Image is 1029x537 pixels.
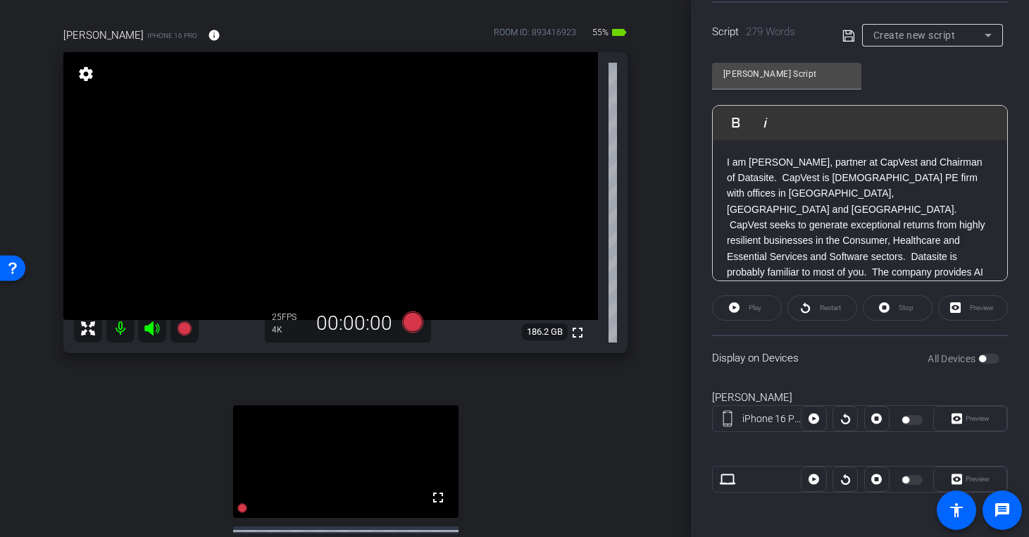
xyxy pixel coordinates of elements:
[742,412,802,426] div: iPhone 16 Pro
[712,335,1008,381] div: Display on Devices
[430,489,447,506] mat-icon: fullscreen
[272,324,307,335] div: 4K
[723,109,749,137] button: Bold (⌘B)
[494,26,576,47] div: ROOM ID: 893416923
[590,21,611,44] span: 55%
[272,311,307,323] div: 25
[712,390,1008,406] div: [PERSON_NAME]
[746,25,795,38] span: 279 Words
[723,66,850,82] input: Title
[147,30,197,41] span: iPhone 16 Pro
[994,502,1011,519] mat-icon: message
[282,312,297,322] span: FPS
[727,154,993,359] p: I am [PERSON_NAME], partner at CapVest and Chairman of Datasite. CapVest is [DEMOGRAPHIC_DATA] PE...
[712,24,823,40] div: Script
[873,30,956,41] span: Create new script
[611,24,628,41] mat-icon: battery_std
[307,311,401,335] div: 00:00:00
[76,66,96,82] mat-icon: settings
[948,502,965,519] mat-icon: accessibility
[752,109,779,137] button: Italic (⌘I)
[522,323,568,340] span: 186.2 GB
[569,324,586,341] mat-icon: fullscreen
[928,352,978,366] label: All Devices
[208,29,220,42] mat-icon: info
[63,27,144,43] span: [PERSON_NAME]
